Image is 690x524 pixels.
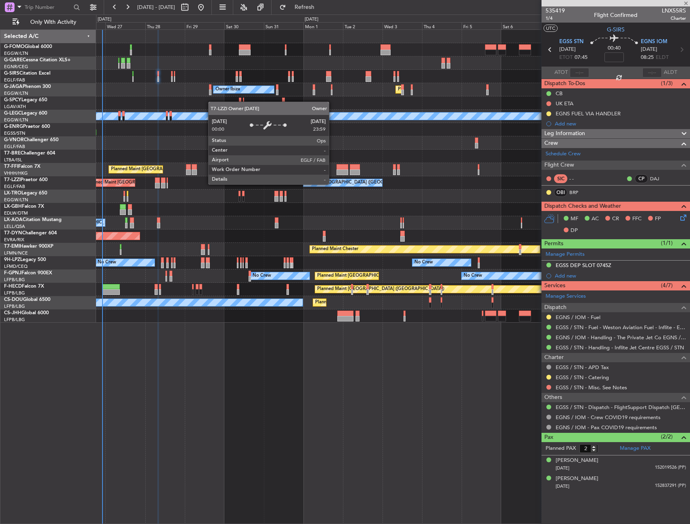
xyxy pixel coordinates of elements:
[655,215,661,223] span: FP
[556,364,609,371] a: EGSS / STN - APD Tax
[661,239,673,247] span: (1/1)
[4,284,22,289] span: F-HECD
[343,22,383,29] div: Tue 2
[4,117,28,123] a: EGGW/LTN
[571,227,578,235] span: DP
[556,483,569,489] span: [DATE]
[544,79,585,88] span: Dispatch To-Dos
[4,58,23,63] span: G-GARE
[544,139,558,148] span: Crew
[4,184,25,190] a: EGLF/FAB
[544,303,567,312] span: Dispatch
[556,465,569,471] span: [DATE]
[464,270,482,282] div: No Crew
[544,129,585,138] span: Leg Information
[4,98,21,102] span: G-SPCY
[620,445,650,453] a: Manage PAX
[4,130,25,136] a: EGSS/STN
[4,191,47,196] a: LX-TROLegacy 650
[501,22,541,29] div: Sat 6
[556,457,598,465] div: [PERSON_NAME]
[661,281,673,290] span: (4/7)
[546,6,565,15] span: 535419
[4,77,25,83] a: EGLF/FAB
[4,290,25,296] a: LFPB/LBG
[650,175,668,182] a: DAJ
[4,50,28,56] a: EGGW/LTN
[559,54,573,62] span: ETOT
[544,202,621,211] span: Dispatch Checks and Weather
[556,262,611,269] div: EGSS DEP SLOT 0745Z
[9,16,88,29] button: Only With Activity
[305,16,318,23] div: [DATE]
[662,15,686,22] span: Charter
[4,58,71,63] a: G-GARECessna Citation XLS+
[317,283,444,295] div: Planned Maint [GEOGRAPHIC_DATA] ([GEOGRAPHIC_DATA])
[556,374,609,381] a: EGSS / STN - Catering
[4,231,57,236] a: T7-DYNChallenger 604
[4,217,62,222] a: LX-AOACitation Mustang
[544,239,563,248] span: Permits
[544,353,564,362] span: Charter
[145,22,185,29] div: Thu 28
[4,311,21,315] span: CS-JHH
[546,15,565,22] span: 1/4
[4,223,25,230] a: LELL/QSA
[592,215,599,223] span: AC
[253,270,271,282] div: No Crew
[4,271,21,276] span: F-GPNJ
[656,54,669,62] span: ELDT
[398,84,525,96] div: Planned Maint [GEOGRAPHIC_DATA] ([GEOGRAPHIC_DATA])
[4,111,21,116] span: G-LEGC
[556,384,627,391] a: EGSS / STN - Misc. See Notes
[4,111,47,116] a: G-LEGCLegacy 600
[575,54,588,62] span: 07:45
[556,110,621,117] div: EGNS FUEL VIA HANDLER
[559,38,583,46] span: EGSS STN
[4,138,59,142] a: G-VNORChallenger 650
[4,210,28,216] a: EDLW/DTM
[594,11,638,19] div: Flight Confirmed
[571,215,578,223] span: MF
[556,314,600,321] a: EGNS / IOM - Fuel
[4,98,47,102] a: G-SPCYLegacy 650
[303,22,343,29] div: Mon 1
[607,25,625,34] span: G-SIRS
[544,433,553,442] span: Pax
[546,150,581,158] a: Schedule Crew
[462,22,501,29] div: Fri 5
[4,284,44,289] a: F-HECDFalcon 7X
[4,124,50,129] a: G-ENRGPraetor 600
[4,138,24,142] span: G-VNOR
[544,161,574,170] span: Flight Crew
[541,22,581,29] div: Sun 7
[4,84,51,89] a: G-JAGAPhenom 300
[98,257,116,269] div: No Crew
[288,4,322,10] span: Refresh
[632,215,642,223] span: FFC
[111,163,246,175] div: Planned Maint [GEOGRAPHIC_DATA] ([GEOGRAPHIC_DATA] Intl)
[556,334,686,341] a: EGNS / IOM - Handling - The Private Jet Co EGNS / IOM
[305,177,417,189] div: Owner [GEOGRAPHIC_DATA] ([GEOGRAPHIC_DATA])
[556,414,661,421] a: EGNS / IOM - Crew COVID19 requirements
[4,44,52,49] a: G-FOMOGlobal 6000
[4,177,48,182] a: T7-LZZIPraetor 600
[4,164,18,169] span: T7-FFI
[215,84,240,96] div: Owner Ibiza
[137,4,175,11] span: [DATE] - [DATE]
[641,38,667,46] span: EGNS IOM
[664,69,677,77] span: ALDT
[554,174,567,183] div: SIC
[4,64,28,70] a: EGNR/CEG
[608,44,621,52] span: 00:40
[641,46,657,54] span: [DATE]
[4,257,20,262] span: 9H-LPZ
[4,90,28,96] a: EGGW/LTN
[4,231,22,236] span: T7-DYN
[422,22,462,29] div: Thu 4
[569,189,588,196] a: BRP
[4,177,21,182] span: T7-LZZI
[4,144,25,150] a: EGLF/FAB
[4,204,22,209] span: LX-GBH
[4,244,53,249] a: T7-EMIHawker 900XP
